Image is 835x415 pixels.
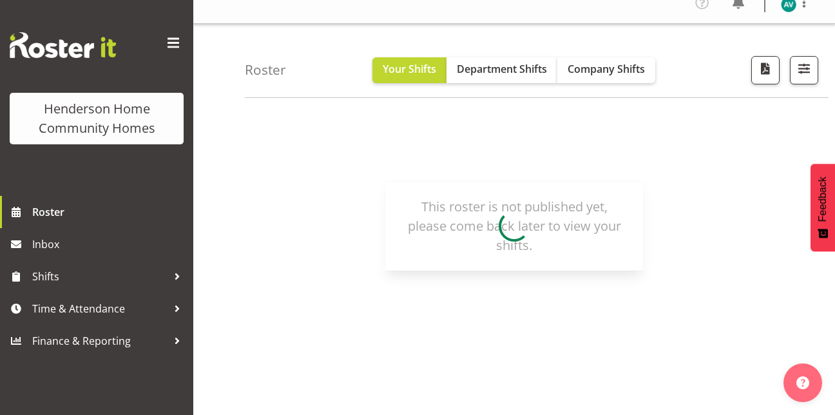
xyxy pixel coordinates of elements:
[817,177,829,222] span: Feedback
[568,62,645,76] span: Company Shifts
[23,99,171,138] div: Henderson Home Community Homes
[557,57,655,83] button: Company Shifts
[796,376,809,389] img: help-xxl-2.png
[245,63,286,77] h4: Roster
[790,56,818,84] button: Filter Shifts
[811,164,835,251] button: Feedback - Show survey
[32,331,168,351] span: Finance & Reporting
[372,57,446,83] button: Your Shifts
[457,62,547,76] span: Department Shifts
[751,56,780,84] button: Download a PDF of the roster according to the set date range.
[10,32,116,58] img: Rosterit website logo
[32,202,187,222] span: Roster
[32,235,187,254] span: Inbox
[32,267,168,286] span: Shifts
[446,57,557,83] button: Department Shifts
[383,62,436,76] span: Your Shifts
[32,299,168,318] span: Time & Attendance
